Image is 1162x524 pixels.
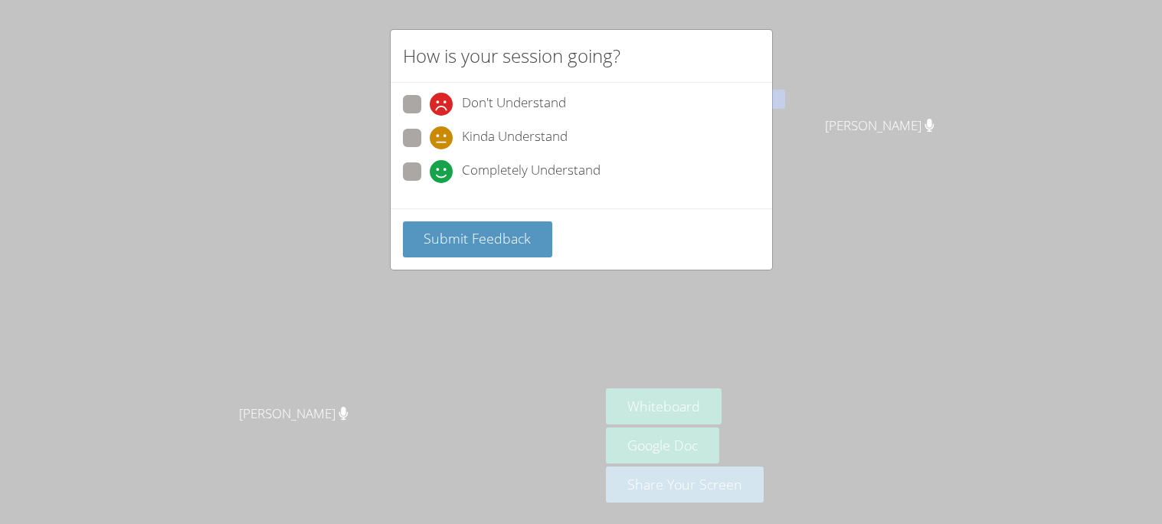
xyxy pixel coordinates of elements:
span: Completely Understand [462,160,601,183]
span: Don't Understand [462,93,566,116]
span: Kinda Understand [462,126,568,149]
button: Submit Feedback [403,221,553,257]
span: Submit Feedback [424,229,531,247]
h2: How is your session going? [403,42,620,70]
